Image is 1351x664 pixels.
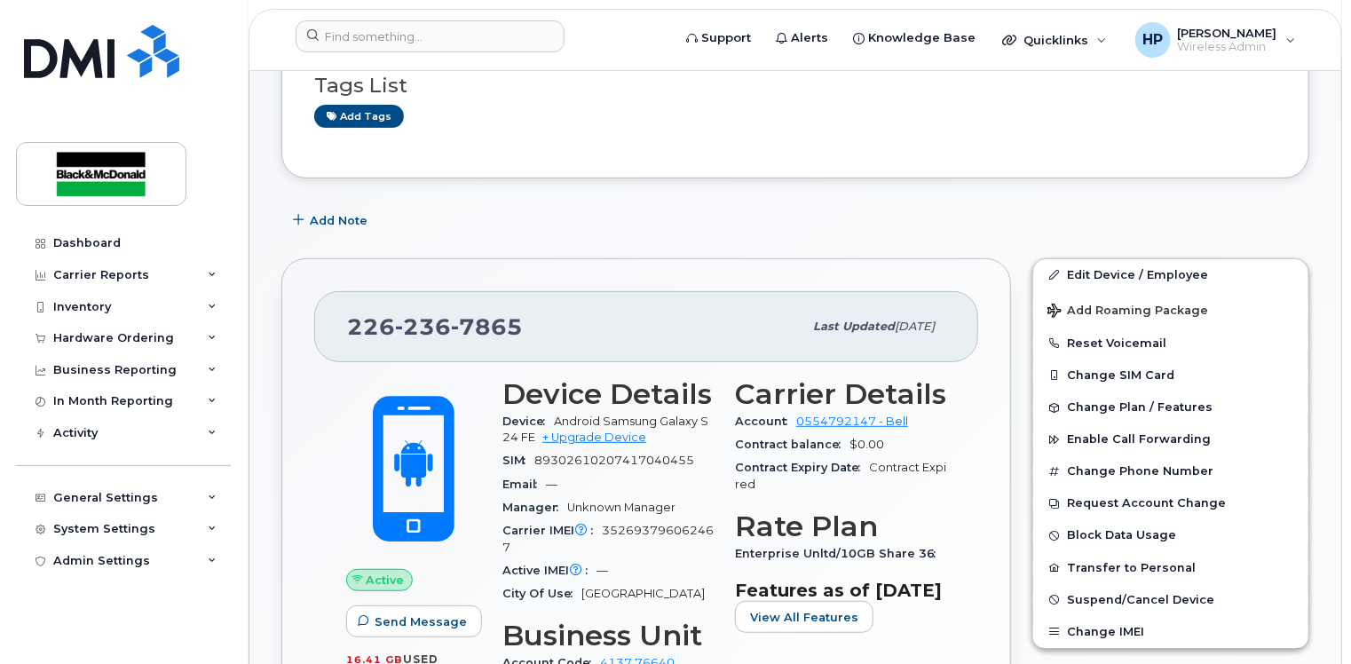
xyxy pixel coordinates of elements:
[1033,584,1308,616] button: Suspend/Cancel Device
[796,415,908,428] a: 0554792147 - Bell
[735,438,849,451] span: Contract balance
[1033,391,1308,423] button: Change Plan / Features
[735,547,944,560] span: Enterprise Unltd/10GB Share 36
[1033,552,1308,584] button: Transfer to Personal
[1067,401,1213,415] span: Change Plan / Features
[1033,455,1308,487] button: Change Phone Number
[451,313,523,340] span: 7865
[546,478,557,491] span: —
[502,454,534,467] span: SIM
[1033,519,1308,551] button: Block Data Usage
[990,22,1119,58] div: Quicklinks
[596,564,608,577] span: —
[347,313,523,340] span: 226
[502,587,581,600] span: City Of Use
[1033,487,1308,519] button: Request Account Change
[375,613,467,630] span: Send Message
[1033,259,1308,291] a: Edit Device / Employee
[868,29,976,47] span: Knowledge Base
[1023,33,1088,47] span: Quicklinks
[502,415,708,444] span: Android Samsung Galaxy S24 FE
[395,313,451,340] span: 236
[1067,593,1214,606] span: Suspend/Cancel Device
[813,320,895,333] span: Last updated
[1033,423,1308,455] button: Enable Call Forwarding
[849,438,884,451] span: $0.00
[1178,26,1277,40] span: [PERSON_NAME]
[735,461,946,490] span: Contract Expired
[735,461,869,474] span: Contract Expiry Date
[296,20,565,52] input: Find something...
[502,524,714,553] span: 352693796062467
[1123,22,1308,58] div: Harsh Patel
[281,205,383,237] button: Add Note
[367,572,405,589] span: Active
[1178,40,1277,54] span: Wireless Admin
[542,431,646,444] a: + Upgrade Device
[735,601,873,633] button: View All Features
[534,454,694,467] span: 89302610207417040455
[735,580,946,601] h3: Features as of [DATE]
[346,605,482,637] button: Send Message
[567,501,675,514] span: Unknown Manager
[1033,616,1308,648] button: Change IMEI
[502,478,546,491] span: Email
[735,378,946,410] h3: Carrier Details
[502,620,714,652] h3: Business Unit
[1033,328,1308,360] button: Reset Voicemail
[895,320,935,333] span: [DATE]
[791,29,828,47] span: Alerts
[735,510,946,542] h3: Rate Plan
[314,75,1276,97] h3: Tags List
[310,212,367,229] span: Add Note
[502,501,567,514] span: Manager
[502,564,596,577] span: Active IMEI
[1033,360,1308,391] button: Change SIM Card
[763,20,841,56] a: Alerts
[701,29,751,47] span: Support
[735,415,796,428] span: Account
[502,378,714,410] h3: Device Details
[502,415,554,428] span: Device
[750,609,858,626] span: View All Features
[314,105,404,127] a: Add tags
[1033,291,1308,328] button: Add Roaming Package
[841,20,988,56] a: Knowledge Base
[1142,29,1163,51] span: HP
[502,524,602,537] span: Carrier IMEI
[581,587,705,600] span: [GEOGRAPHIC_DATA]
[1067,433,1211,447] span: Enable Call Forwarding
[674,20,763,56] a: Support
[1047,304,1208,320] span: Add Roaming Package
